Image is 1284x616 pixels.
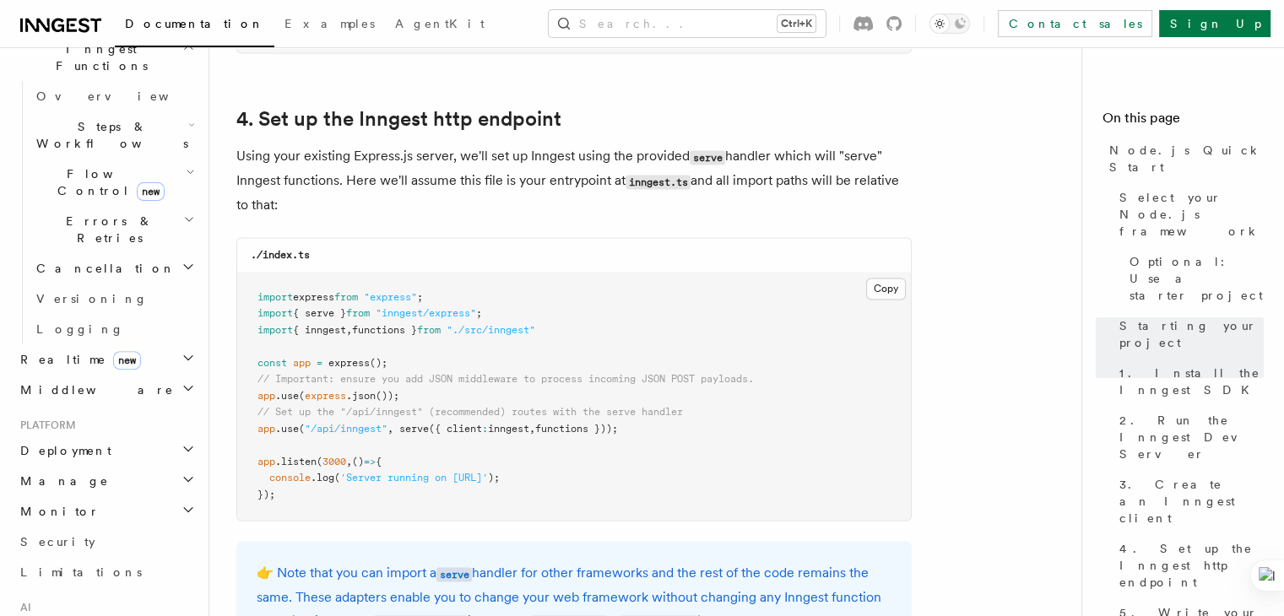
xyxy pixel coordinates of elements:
button: Flow Controlnew [30,159,198,206]
span: Cancellation [30,260,176,277]
span: from [334,291,358,303]
span: import [257,307,293,319]
span: Optional: Use a starter project [1130,253,1264,304]
span: express [293,291,334,303]
span: { serve } [293,307,346,319]
span: new [113,351,141,370]
button: Manage [14,466,198,496]
span: AI [14,601,31,614]
button: Steps & Workflows [30,111,198,159]
span: app [257,456,275,467]
a: Limitations [14,557,198,587]
button: Toggle dark mode [929,14,970,34]
span: Logging [36,322,124,336]
span: ); [488,472,500,484]
button: Monitor [14,496,198,527]
span: 3000 [322,456,346,467]
span: }); [257,489,275,500]
span: from [346,307,370,319]
span: .use [275,390,299,402]
span: inngest [488,423,529,435]
a: Logging [30,314,198,344]
span: , [529,423,535,435]
span: Starting your project [1119,317,1264,351]
button: Search...Ctrl+K [549,10,826,37]
span: functions })); [535,423,618,435]
span: functions } [352,324,417,336]
span: ; [417,291,423,303]
code: inngest.ts [626,175,691,189]
a: Examples [274,5,385,46]
span: Deployment [14,442,111,459]
span: .listen [275,456,317,467]
span: serve [399,423,429,435]
a: Node.js Quick Start [1103,135,1264,182]
span: 1. Install the Inngest SDK [1119,365,1264,398]
span: "inngest/express" [376,307,476,319]
span: => [364,456,376,467]
button: Realtimenew [14,344,198,375]
span: ({ client [429,423,482,435]
button: Cancellation [30,253,198,284]
span: Documentation [125,17,264,30]
span: .log [311,472,334,484]
a: Optional: Use a starter project [1123,246,1264,311]
span: 3. Create an Inngest client [1119,476,1264,527]
span: "express" [364,291,417,303]
span: app [293,357,311,369]
span: Flow Control [30,165,186,199]
span: Errors & Retries [30,213,183,246]
h4: On this page [1103,108,1264,135]
a: 2. Run the Inngest Dev Server [1113,405,1264,469]
span: ; [476,307,482,319]
span: Examples [284,17,375,30]
span: app [257,390,275,402]
span: : [482,423,488,435]
span: "/api/inngest" [305,423,387,435]
span: express [328,357,370,369]
span: 'Server running on [URL]' [340,472,488,484]
code: ./index.ts [251,249,310,261]
span: Middleware [14,381,174,398]
span: ( [334,472,340,484]
span: express [305,390,346,402]
span: .json [346,390,376,402]
span: Select your Node.js framework [1119,189,1264,240]
span: // Important: ensure you add JSON middleware to process incoming JSON POST payloads. [257,373,754,385]
a: Contact sales [998,10,1152,37]
span: import [257,324,293,336]
code: serve [690,150,725,165]
span: (); [370,357,387,369]
span: Platform [14,419,76,432]
a: serve [436,565,472,581]
span: app [257,423,275,435]
span: "./src/inngest" [447,324,535,336]
a: Starting your project [1113,311,1264,358]
a: 3. Create an Inngest client [1113,469,1264,533]
a: AgentKit [385,5,495,46]
a: 4. Set up the Inngest http endpoint [236,107,561,131]
a: Sign Up [1159,10,1270,37]
a: Overview [30,81,198,111]
span: { inngest [293,324,346,336]
span: Limitations [20,565,142,579]
button: Copy [866,278,906,300]
span: ( [299,390,305,402]
span: Security [20,535,95,548]
span: ( [299,423,305,435]
div: Inngest Functions [14,81,198,344]
span: 4. Set up the Inngest http endpoint [1119,540,1264,591]
span: = [317,357,322,369]
span: import [257,291,293,303]
span: , [387,423,393,435]
span: , [346,324,352,336]
span: console [269,472,311,484]
code: serve [436,567,472,581]
span: , [346,456,352,467]
span: // Set up the "/api/inngest" (recommended) routes with the serve handler [257,406,683,418]
button: Inngest Functions [14,34,198,81]
span: from [417,324,441,336]
span: Monitor [14,503,100,520]
span: () [352,456,364,467]
span: Node.js Quick Start [1109,142,1264,176]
